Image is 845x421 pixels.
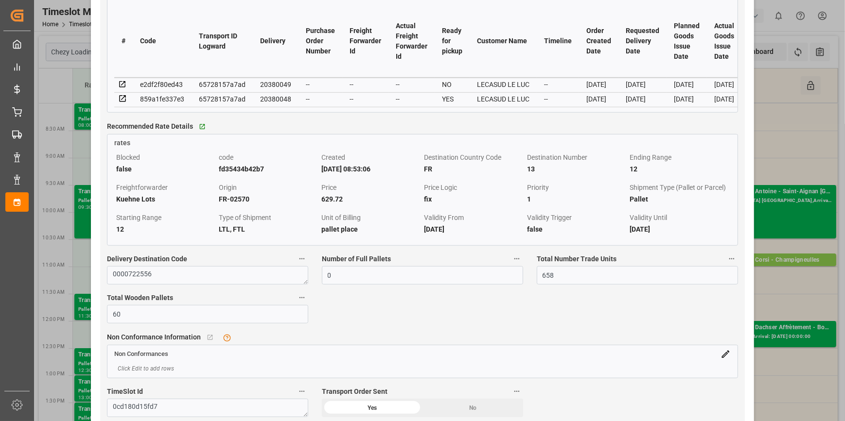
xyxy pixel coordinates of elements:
[714,93,734,105] div: [DATE]
[116,152,215,163] div: Blocked
[116,182,215,193] div: Freightforwarder
[477,93,529,105] div: LECASUD LE LUC
[299,5,342,78] th: Purchase Order Number
[511,385,523,398] button: Transport Order Sent
[442,79,462,90] div: NO
[107,387,143,397] span: TimeSlot Id
[527,223,626,235] div: false
[626,79,659,90] div: [DATE]
[424,163,523,175] div: FR
[527,182,626,193] div: Priority
[116,223,215,235] div: 12
[296,253,308,265] button: Delivery Destination Code
[630,152,729,163] div: Ending Range
[342,5,388,78] th: Freight Forwarder Id
[537,5,579,78] th: Timeline
[107,293,173,303] span: Total Wooden Pallets
[199,93,246,105] div: 65728157a7ad
[219,212,318,223] div: Type of Shipment
[321,182,421,193] div: Price
[107,254,187,264] span: Delivery Destination Code
[544,79,572,90] div: --
[630,223,729,235] div: [DATE]
[219,223,318,235] div: LTL, FTL
[667,5,707,78] th: Planned Goods Issue Date
[107,332,201,342] span: Non Conformance Information
[396,93,427,105] div: --
[114,5,133,78] th: #
[424,182,523,193] div: Price Logic
[586,93,611,105] div: [DATE]
[199,79,246,90] div: 65728157a7ad
[424,152,523,163] div: Destination Country Code
[350,79,381,90] div: --
[260,93,291,105] div: 20380048
[527,152,626,163] div: Destination Number
[714,79,734,90] div: [DATE]
[537,254,616,264] span: Total Number Trade Units
[477,79,529,90] div: LECASUD LE LUC
[107,399,308,417] textarea: 0cd180d15fd7
[219,152,318,163] div: code
[424,193,523,205] div: fix
[422,399,523,417] div: No
[321,212,421,223] div: Unit of Billing
[674,79,700,90] div: [DATE]
[114,350,168,357] a: Non Conformances
[140,79,184,90] div: e2df2f80ed43
[140,93,184,105] div: 859a1fe337e3
[306,93,335,105] div: --
[118,364,174,373] span: Click Edit to add rows
[107,135,738,148] a: rates
[396,79,427,90] div: --
[586,79,611,90] div: [DATE]
[527,163,626,175] div: 13
[116,212,215,223] div: Starting Range
[321,163,421,175] div: [DATE] 08:53:06
[674,93,700,105] div: [DATE]
[322,254,391,264] span: Number of Full Pallets
[114,139,130,147] span: rates
[107,266,308,285] textarea: 0000722556
[296,291,308,304] button: Total Wooden Pallets
[527,193,626,205] div: 1
[253,5,299,78] th: Delivery
[544,93,572,105] div: --
[707,5,741,78] th: Actual Goods Issue Date
[296,385,308,398] button: TimeSlot Id
[350,93,381,105] div: --
[630,163,729,175] div: 12
[630,182,729,193] div: Shipment Type (Pallet or Parcel)
[116,193,215,205] div: Kuehne Lots
[219,182,318,193] div: Origin
[435,5,470,78] th: Ready for pickup
[219,193,318,205] div: FR-02570
[630,193,729,205] div: Pallet
[321,152,421,163] div: Created
[260,79,291,90] div: 20380049
[630,212,729,223] div: Validity Until
[321,223,421,235] div: pallet place
[725,253,738,265] button: Total Number Trade Units
[618,5,667,78] th: Requested Delivery Date
[527,212,626,223] div: Validity Trigger
[192,5,253,78] th: Transport ID Logward
[424,223,523,235] div: [DATE]
[116,163,215,175] div: false
[626,93,659,105] div: [DATE]
[579,5,618,78] th: Order Created Date
[219,163,318,175] div: fd35434b42b7
[322,387,387,397] span: Transport Order Sent
[442,93,462,105] div: YES
[470,5,537,78] th: Customer Name
[424,212,523,223] div: Validity From
[321,193,421,205] div: 629.72
[322,399,422,417] div: Yes
[306,79,335,90] div: --
[107,121,193,132] span: Recommended Rate Details
[511,253,523,265] button: Number of Full Pallets
[133,5,192,78] th: Code
[388,5,435,78] th: Actual Freight Forwarder Id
